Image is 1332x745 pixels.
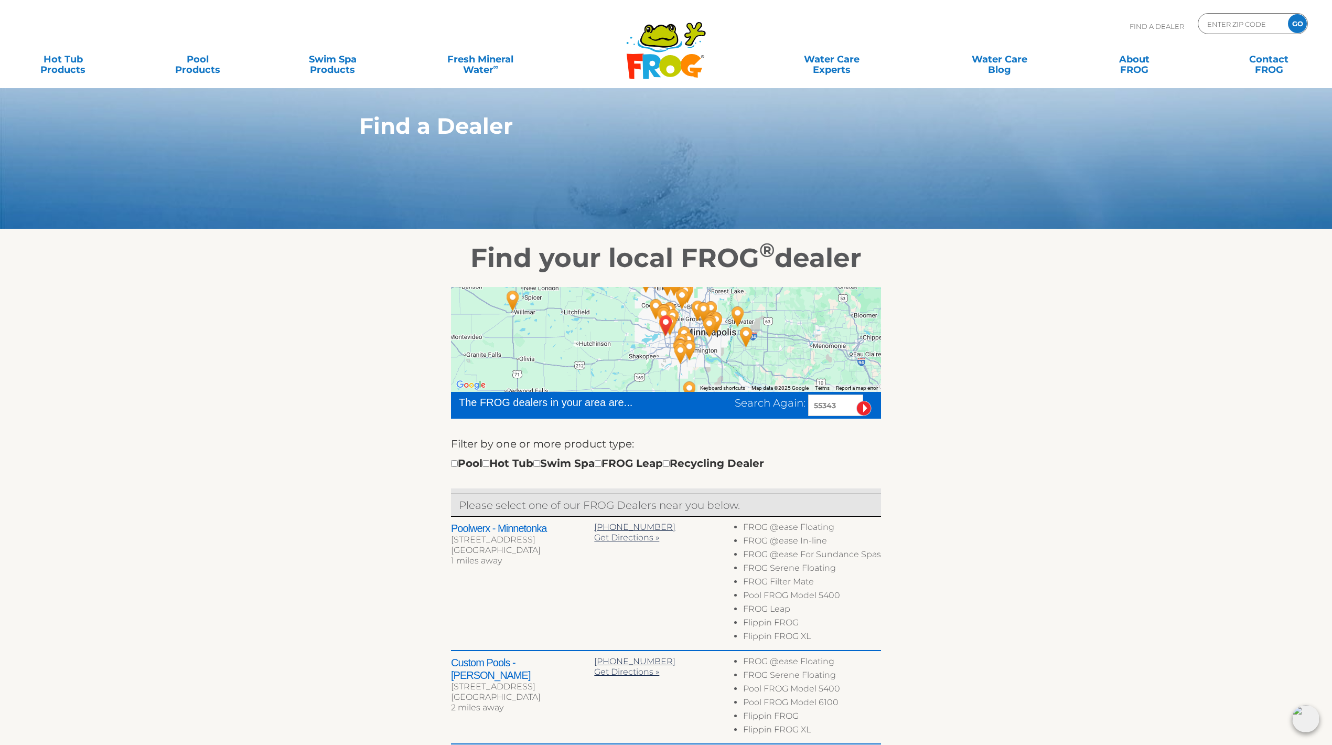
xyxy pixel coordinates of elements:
div: Poolwerx - Plymouth - 6 miles away. [652,300,676,328]
li: Flippin FROG XL [743,725,881,738]
div: [STREET_ADDRESS] [451,535,594,545]
h2: Find your local FROG dealer [343,242,989,274]
a: Swim SpaProducts [280,49,385,70]
div: [STREET_ADDRESS] [451,682,594,692]
p: Please select one of our FROG Dealers near you below. [459,497,873,514]
button: Keyboard shortcuts [700,385,745,392]
div: The Showroom - 22 miles away. [697,313,722,341]
input: GO [1288,14,1307,33]
a: Fresh MineralWater∞ [415,49,546,70]
a: Hot TubProducts [10,49,115,70]
div: Valley Pools & Spas - Burnsville - 12 miles away. [670,329,694,358]
div: Dolphin Pool & Spa Inc - Plymouth - 7 miles away. [658,298,682,326]
div: Poolwerx - Minnetonka - 1 miles away. [653,312,678,340]
div: Hot Spring Spas of Woodbury - 26 miles away. [704,308,728,337]
span: 2 miles away [451,703,503,712]
h2: Custom Pools - [PERSON_NAME] [451,656,594,682]
li: Pool FROG Model 6100 [743,697,881,711]
div: Cal Spas of Woodbury - 24 miles away. [701,307,725,336]
li: FROG Serene Floating [743,670,881,684]
span: 1 miles away [451,556,502,566]
img: Google [454,378,488,392]
a: Open this area in Google Maps (opens a new window) [454,378,488,392]
div: [GEOGRAPHIC_DATA] [451,545,594,556]
li: FROG @ease In-line [743,536,881,549]
div: Hot Spring Spas of Plymouth - 6 miles away. [652,300,676,328]
div: The FROG dealers in your area are... [459,395,670,410]
li: Flippin FROG [743,618,881,631]
div: All American Recreation - Little Canada - 18 miles away. [686,296,710,325]
li: FROG Leap [743,604,881,618]
span: Map data ©2025 Google [751,385,809,391]
div: Twin City Jacuzzi - Saint Louis Park - 5 miles away. [661,305,685,333]
div: Hot Spring Spas of Burnsville - 15 miles away. [669,335,693,364]
a: Water CareBlog [947,49,1052,70]
div: Twin City Jacuzzi - Burnsville - 14 miles away. [669,334,693,363]
div: Arctic Spas Midwest Water - 36 miles away. [678,377,702,406]
p: Find A Dealer [1130,13,1184,39]
div: Paradise Pools & Spa - 79 miles away. [501,286,525,315]
li: Pool FROG Model 5400 [743,684,881,697]
img: openIcon [1292,705,1319,732]
a: Get Directions » [594,533,659,542]
div: MinnSpas - 18 miles away. [678,336,702,364]
a: [PHONE_NUMBER] [594,656,675,666]
div: Pool Hot Tub Swim Spa FROG Leap Recycling Dealer [451,455,764,472]
div: Swimmin Hole - 16 miles away. [670,284,694,313]
div: All American Recreation - Bloomington - 11 miles away. [672,322,696,350]
a: Water CareExperts [747,49,917,70]
a: PoolProducts [145,49,250,70]
sup: ∞ [493,62,499,71]
label: Filter by one or more product type: [451,435,634,452]
h1: Find a Dealer [359,113,924,139]
a: AboutFROG [1082,49,1187,70]
div: Minnesota Hot Tubs - Lake Elmo - 26 miles away. [704,307,728,336]
div: Poolwerx - Woodbury - 23 miles away. [699,311,723,339]
div: Poolwerx - Oakdale - 24 miles away. [699,297,723,325]
li: FROG Serene Floating [743,563,881,577]
div: Poolwerx - Hudson - 37 miles away. [726,302,750,331]
li: Flippin FROG [743,711,881,725]
sup: ® [759,238,775,262]
input: Submit [856,401,872,416]
li: FROG @ease For Sundance Spas [743,549,881,563]
a: ContactFROG [1217,49,1322,70]
a: Terms (opens in new tab) [815,385,830,391]
div: Poolwerx - Burnsville - 14 miles away. [668,335,692,363]
div: All Poolside Services Inc - 21 miles away. [692,298,716,326]
div: Splash Zone Pool & Spa - 42 miles away. [734,323,758,351]
li: FROG Filter Mate [743,577,881,590]
li: FROG @ease Floating [743,656,881,670]
li: Flippin FROG XL [743,631,881,645]
div: [GEOGRAPHIC_DATA] [451,692,594,703]
span: Search Again: [735,397,805,409]
div: Poolside - Eagan - 15 miles away. [676,328,701,357]
li: Pool FROG Model 5400 [743,590,881,604]
div: Blue Water Pools & Spas - 10 miles away. [644,295,668,323]
h2: Poolwerx - Minnetonka [451,522,594,535]
div: EDEN PRAIRIE, MN 55343 [654,311,678,339]
div: Custom Pools - Hopkins - 2 miles away. [658,311,682,339]
li: FROG @ease Floating [743,522,881,536]
input: Zip Code Form [1206,16,1277,31]
a: Report a map error [836,385,878,391]
div: Spa Stores / Cal Spas - 4 miles away. [652,303,676,331]
a: Get Directions » [594,667,659,677]
div: Minnesota Hot Tubs - Lakeville - 17 miles away. [669,339,693,368]
a: [PHONE_NUMBER] [594,522,675,532]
